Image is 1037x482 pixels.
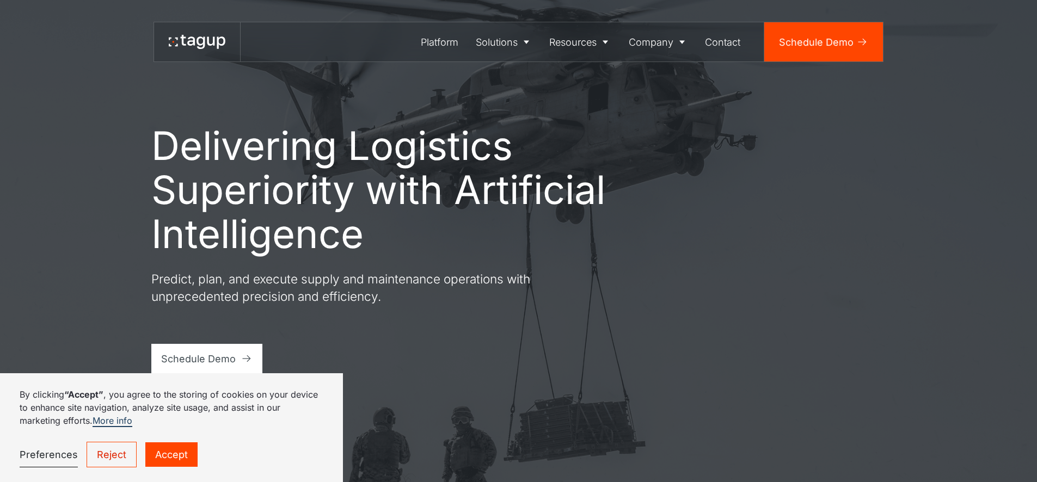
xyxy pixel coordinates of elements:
[541,22,621,61] a: Resources
[697,22,750,61] a: Contact
[476,35,518,50] div: Solutions
[549,35,597,50] div: Resources
[93,415,132,427] a: More info
[779,35,854,50] div: Schedule Demo
[151,270,543,305] p: Predict, plan, and execute supply and maintenance operations with unprecedented precision and eff...
[620,22,697,61] a: Company
[413,22,468,61] a: Platform
[705,35,740,50] div: Contact
[151,344,263,373] a: Schedule Demo
[161,351,236,366] div: Schedule Demo
[20,388,323,427] p: By clicking , you agree to the storing of cookies on your device to enhance site navigation, anal...
[467,22,541,61] a: Solutions
[421,35,458,50] div: Platform
[87,442,137,467] a: Reject
[20,442,78,467] a: Preferences
[629,35,673,50] div: Company
[764,22,883,61] a: Schedule Demo
[145,442,198,467] a: Accept
[151,123,609,256] h1: Delivering Logistics Superiority with Artificial Intelligence
[64,389,103,400] strong: “Accept”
